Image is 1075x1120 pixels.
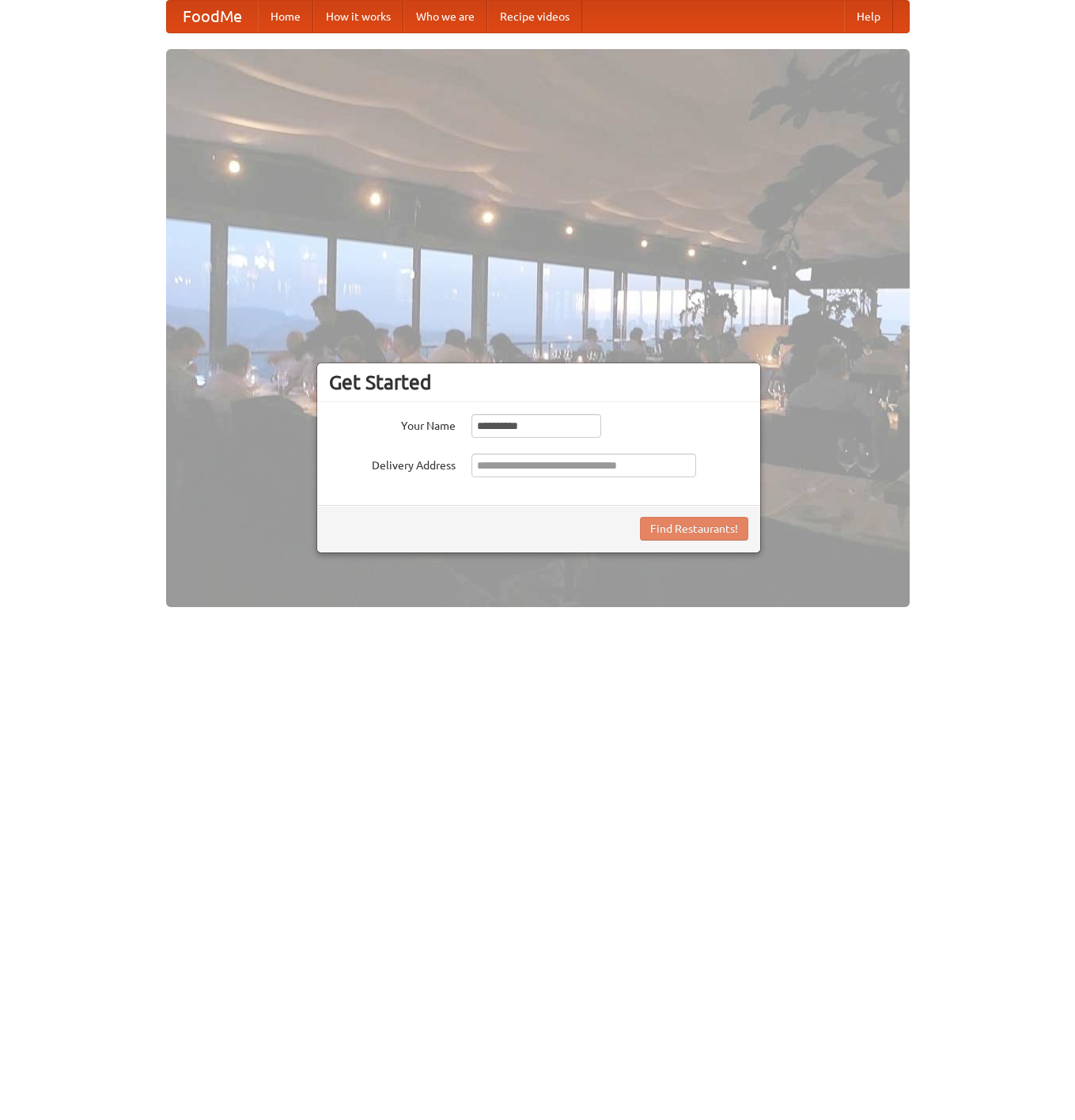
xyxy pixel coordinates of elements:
[329,414,456,434] label: Your Name
[167,1,258,32] a: FoodMe
[329,454,456,473] label: Delivery Address
[403,1,487,32] a: Who we are
[313,1,403,32] a: How it works
[487,1,582,32] a: Recipe videos
[329,370,748,394] h3: Get Started
[258,1,313,32] a: Home
[640,517,748,541] button: Find Restaurants!
[844,1,893,32] a: Help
